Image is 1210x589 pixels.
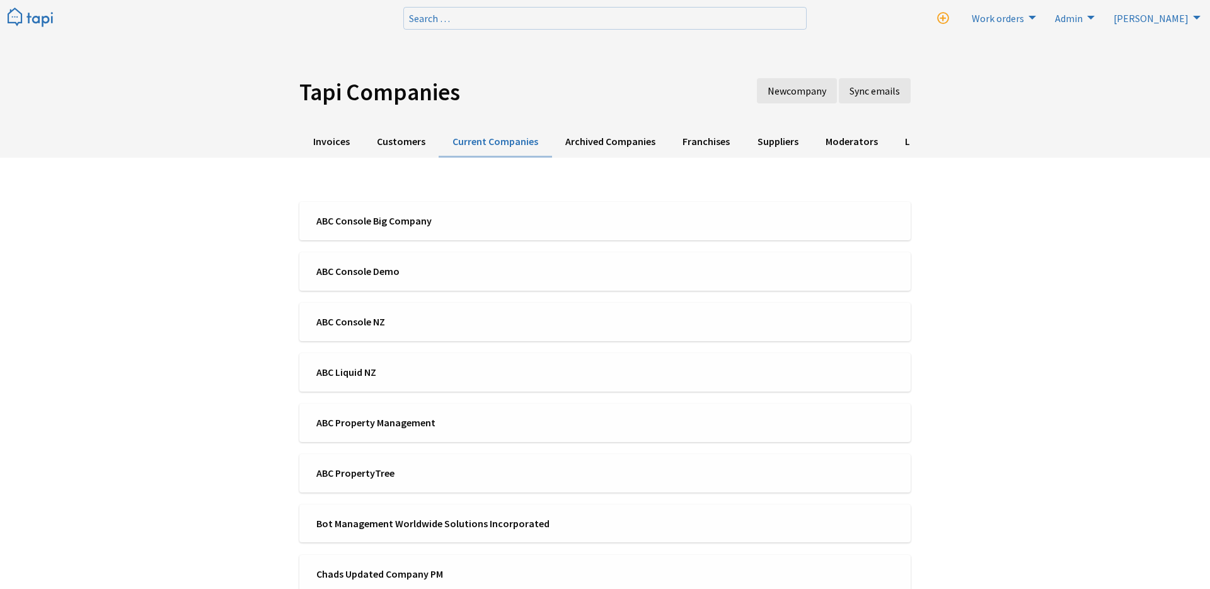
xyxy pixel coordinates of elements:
[937,13,949,25] i: New work order
[299,127,363,158] a: Invoices
[786,85,826,97] span: company
[363,127,439,158] a: Customers
[439,127,551,158] a: Current Companies
[1114,12,1189,25] span: [PERSON_NAME]
[964,8,1039,28] a: Work orders
[744,127,812,158] a: Suppliers
[299,454,911,493] a: ABC PropertyTree
[299,303,911,341] a: ABC Console NZ
[299,504,911,543] a: Bot Management Worldwide Solutions Incorporated
[1106,8,1204,28] a: [PERSON_NAME]
[299,404,911,442] a: ABC Property Management
[299,252,911,291] a: ABC Console Demo
[299,78,659,107] h1: Tapi Companies
[299,353,911,392] a: ABC Liquid NZ
[972,12,1024,25] span: Work orders
[316,264,597,278] span: ABC Console Demo
[316,416,597,429] span: ABC Property Management
[1106,8,1204,28] li: Rebekah
[812,127,891,158] a: Moderators
[891,127,967,158] a: Lost Issues
[552,127,669,158] a: Archived Companies
[316,466,597,480] span: ABC PropertyTree
[316,567,597,581] span: Chads Updated Company PM
[8,8,53,28] img: Tapi logo
[316,214,597,228] span: ABC Console Big Company
[669,127,744,158] a: Franchises
[316,516,597,530] span: Bot Management Worldwide Solutions Incorporated
[757,78,837,103] a: New
[299,202,911,240] a: ABC Console Big Company
[316,315,597,329] span: ABC Console NZ
[316,365,597,379] span: ABC Liquid NZ
[839,78,911,103] a: Sync emails
[1047,8,1098,28] a: Admin
[1055,12,1083,25] span: Admin
[409,12,450,25] span: Search …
